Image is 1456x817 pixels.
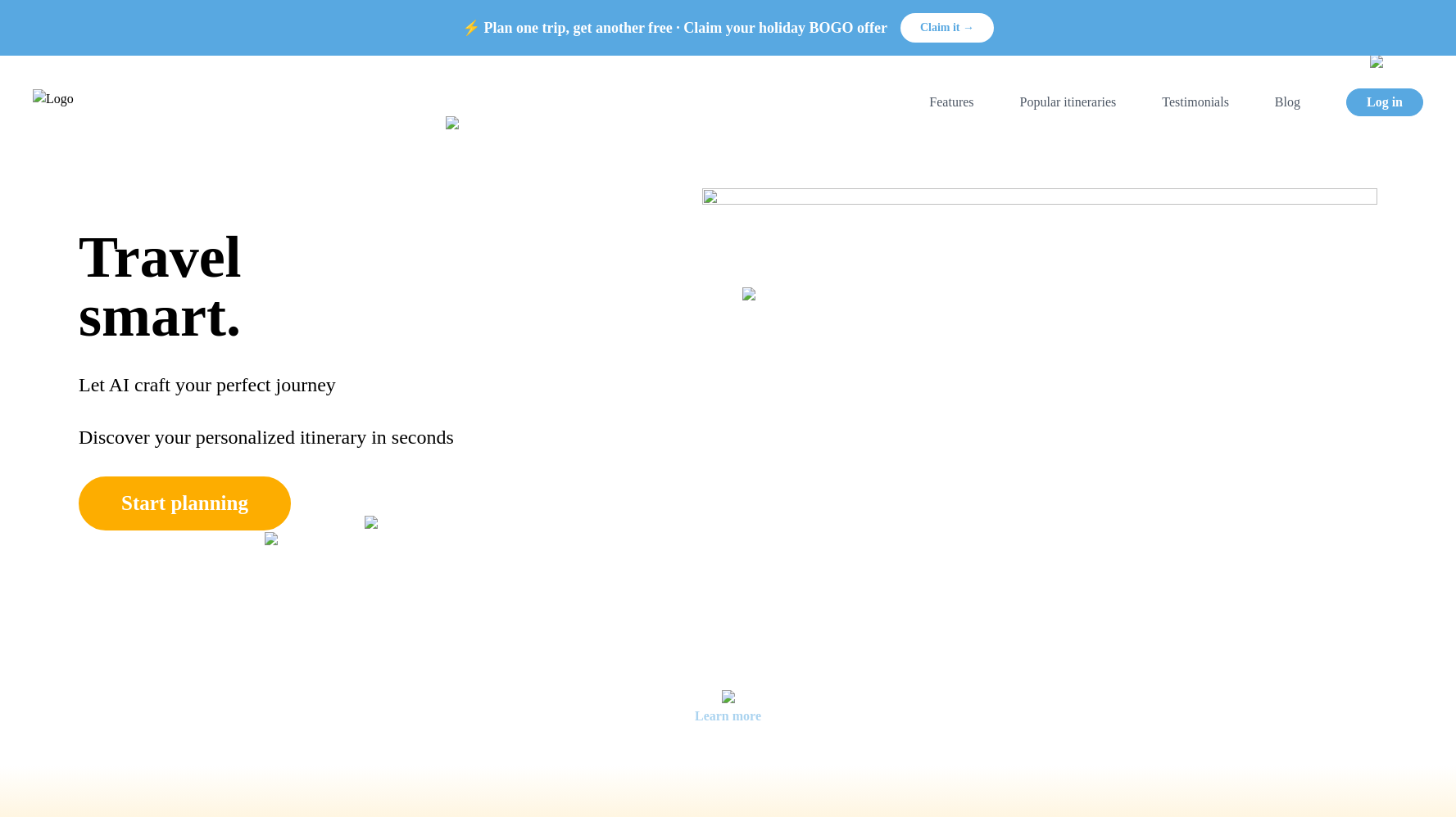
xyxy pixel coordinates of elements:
[462,16,887,39] span: ⚡ Plan one trip, get another free · Claim your holiday BOGO offer
[702,188,1377,638] img: main.4bdb0901.png
[1020,93,1117,112] a: Popular itineraries
[1162,93,1229,112] a: Testimonials
[365,516,378,529] img: yellow_stars.fff7e055.svg
[1346,88,1423,116] a: Log in
[900,13,994,43] button: Claim it →
[1275,93,1300,112] a: Blog
[1367,95,1403,109] span: Log in
[79,476,291,530] button: Start planning
[265,532,322,545] img: plane.fbf33879.svg
[79,228,469,345] p: Travel smart.
[33,89,74,115] img: Logo
[695,706,761,726] p: Learn more
[79,424,469,450] p: Discover your personalized itinerary in seconds
[929,93,973,112] a: Features
[722,690,735,703] img: carrot.9d4c0c77.svg
[79,345,469,424] p: Let AI craft your perfect journey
